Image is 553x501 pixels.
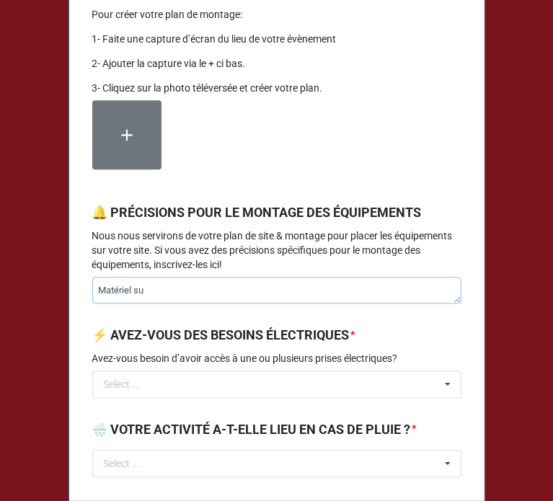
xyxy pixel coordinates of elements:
p: 1- Faite une capture d’écran du lieu de votre évènement [92,32,461,46]
p: 2- Ajouter la capture via le + ci bas. [92,56,461,71]
label: ⚡ AVEZ-VOUS DES BESOINS ÉLECTRIQUES [92,325,350,345]
p: Avez-vous besoin d’avoir accès à une ou plusieurs prises électriques? [92,351,461,365]
label: 🌧️ VOTRE ACTIVITÉ A-T-ELLE LIEU EN CAS DE PLUIE ? [92,420,411,440]
p: Pour créer votre plan de montage: [92,7,461,22]
p: Nous nous servirons de votre plan de site & montage pour placer les équipements sur votre site. S... [92,229,461,272]
div: Select ... [104,458,141,469]
textarea: Matériel su [92,277,461,304]
label: 🔔 PRÉCISIONS POUR LE MONTAGE DES ÉQUIPEMENTS [92,203,422,223]
p: 3- Cliquez sur la photo téléversée et créer votre plan. [92,81,461,95]
div: Select ... [104,379,141,389]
